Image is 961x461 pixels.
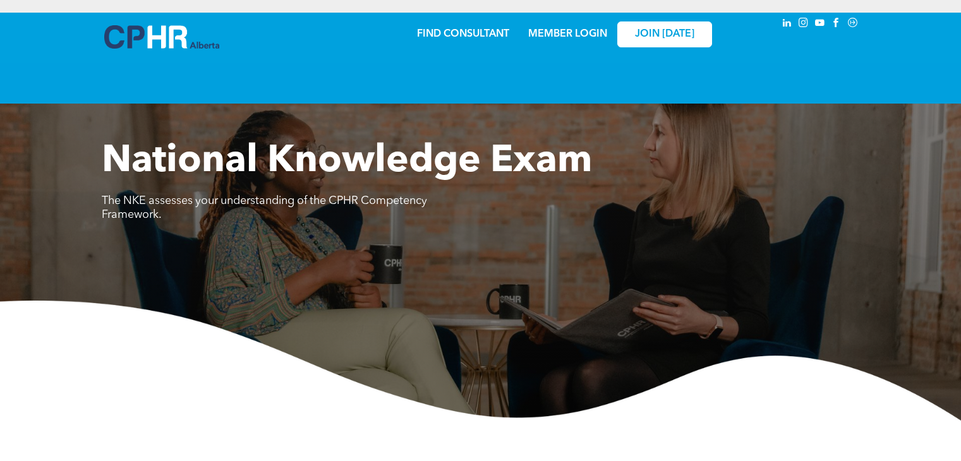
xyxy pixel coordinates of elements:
[780,16,794,33] a: linkedin
[813,16,827,33] a: youtube
[102,143,592,181] span: National Knowledge Exam
[635,28,694,40] span: JOIN [DATE]
[830,16,843,33] a: facebook
[797,16,811,33] a: instagram
[528,29,607,39] a: MEMBER LOGIN
[846,16,860,33] a: Social network
[104,25,219,49] img: A blue and white logo for cp alberta
[417,29,509,39] a: FIND CONSULTANT
[102,195,427,220] span: The NKE assesses your understanding of the CPHR Competency Framework.
[617,21,712,47] a: JOIN [DATE]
